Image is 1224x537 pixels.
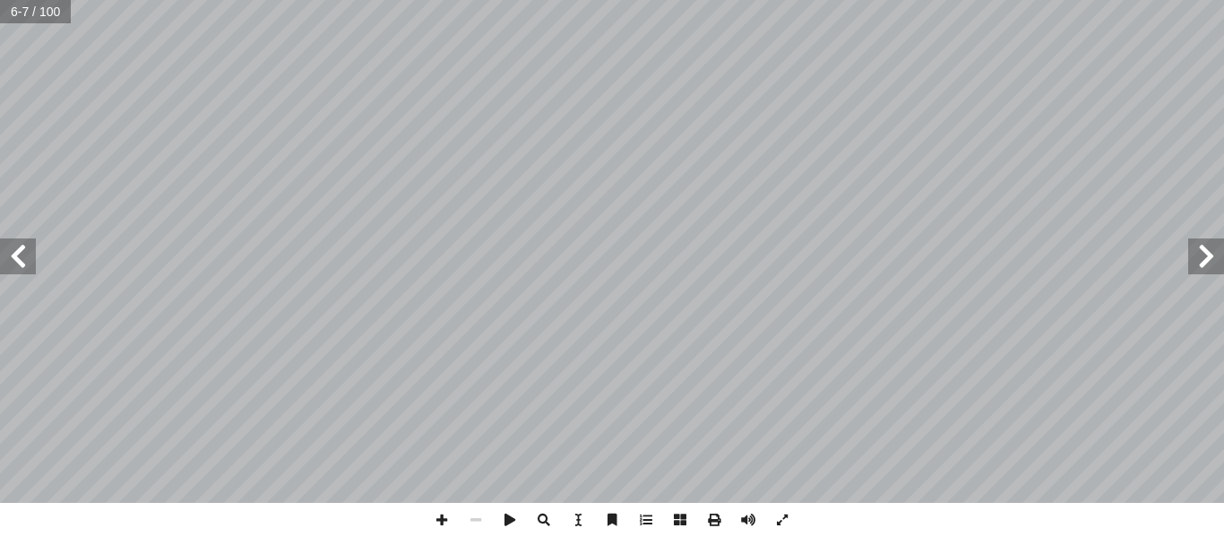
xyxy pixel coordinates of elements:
span: التصغير [459,503,493,537]
span: الصفحات [663,503,697,537]
span: حدد الأداة [561,503,595,537]
span: تبديل ملء الشاشة [765,503,799,537]
span: مطبعة [697,503,731,537]
span: إشارة مرجعية [595,503,629,537]
span: التشغيل التلقائي [493,503,527,537]
span: يبحث [527,503,561,537]
span: تكبير [425,503,459,537]
span: جدول المحتويات [629,503,663,537]
span: صوت [731,503,765,537]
